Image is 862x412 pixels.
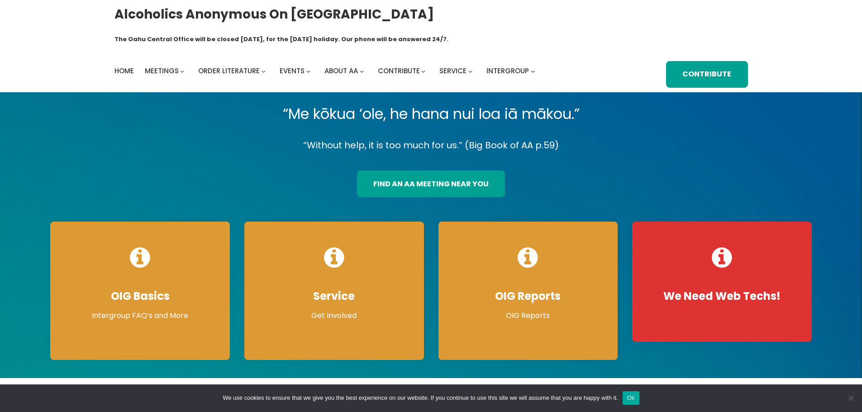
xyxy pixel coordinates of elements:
[448,310,609,321] p: OIG Reports
[666,61,748,88] a: Contribute
[198,66,260,76] span: Order Literature
[262,69,266,73] button: Order Literature submenu
[59,289,221,303] h4: OIG Basics
[641,289,803,303] h4: We Need Web Techs!
[59,310,221,321] p: Intergroup FAQ’s and More
[280,65,305,77] a: Events
[357,170,505,197] a: find an aa meeting near you
[360,69,364,73] button: About AA submenu
[439,66,467,76] span: Service
[468,69,472,73] button: Service submenu
[378,66,420,76] span: Contribute
[43,137,819,153] p: “Without help, it is too much for us.” (Big Book of AA p.59)
[378,65,420,77] a: Contribute
[114,35,448,44] h1: The Oahu Central Office will be closed [DATE], for the [DATE] holiday. Our phone will be answered...
[43,101,819,127] p: “Me kōkua ‘ole, he hana nui loa iā mākou.”
[253,310,415,321] p: Get Involved
[448,289,609,303] h4: OIG Reports
[306,69,310,73] button: Events submenu
[421,69,425,73] button: Contribute submenu
[114,65,134,77] a: Home
[324,65,358,77] a: About AA
[223,393,618,403] span: We use cookies to ensure that we give you the best experience on our website. If you continue to ...
[145,65,179,77] a: Meetings
[280,66,305,76] span: Events
[114,3,434,25] a: Alcoholics Anonymous on [GEOGRAPHIC_DATA]
[145,66,179,76] span: Meetings
[531,69,535,73] button: Intergroup submenu
[253,289,415,303] h4: Service
[114,66,134,76] span: Home
[623,391,639,405] button: Ok
[324,66,358,76] span: About AA
[180,69,184,73] button: Meetings submenu
[114,65,538,77] nav: Intergroup
[846,393,855,403] span: No
[486,66,529,76] span: Intergroup
[439,65,467,77] a: Service
[486,65,529,77] a: Intergroup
